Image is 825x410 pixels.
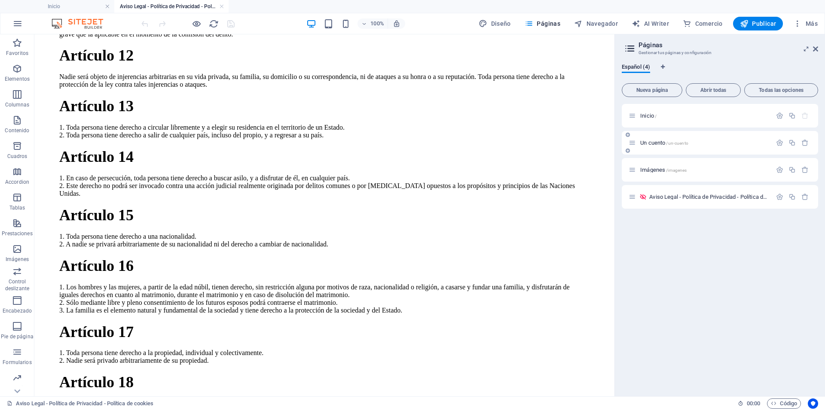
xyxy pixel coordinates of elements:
p: Formularios [3,359,31,366]
p: Marketing [5,385,29,392]
div: Eliminar [801,139,809,146]
span: 00 00 [747,398,760,409]
p: Encabezado [3,307,32,314]
span: Un cuento [640,140,688,146]
h4: Aviso Legal - Política de Privacidad - Política de cookies [114,2,229,11]
div: Duplicar [788,139,796,146]
div: Configuración [776,166,783,173]
h2: Páginas [639,41,818,49]
i: Al redimensionar, ajustar el nivel de zoom automáticamente para ajustarse al dispositivo elegido. [393,20,400,27]
button: Nueva página [622,83,682,97]
div: Un cuento/un-cuento [638,140,772,146]
span: : [753,400,754,407]
div: Duplicar [788,112,796,119]
div: Inicio/ [638,113,772,118]
button: Navegador [571,17,621,30]
span: Navegador [574,19,618,28]
span: Páginas [525,19,560,28]
img: Editor Logo [49,18,114,29]
div: Eliminar [801,193,809,200]
span: Imágenes [640,167,687,173]
span: Nueva página [626,88,678,93]
p: Accordion [5,179,29,185]
h3: Gestionar tus páginas y configuración [639,49,801,57]
p: Contenido [5,127,29,134]
span: Todas las opciones [748,88,814,93]
button: Todas las opciones [744,83,818,97]
p: Cuadros [7,153,27,160]
span: Más [793,19,818,28]
span: Abrir todas [690,88,737,93]
div: Diseño (Ctrl+Alt+Y) [475,17,514,30]
button: 100% [357,18,388,29]
p: Prestaciones [2,230,32,237]
button: Abrir todas [686,83,741,97]
button: Más [790,17,821,30]
div: Duplicar [788,166,796,173]
div: Aviso Legal - Política de Privacidad - Política de cookies [647,194,772,200]
button: Publicar [733,17,783,30]
div: Eliminar [801,166,809,173]
button: Haz clic para salir del modo de previsualización y seguir editando [191,18,202,29]
button: Diseño [475,17,514,30]
a: Haz clic para cancelar la selección y doble clic para abrir páginas [7,398,153,409]
p: Tablas [9,204,25,211]
button: Usercentrics [808,398,818,409]
h6: Tiempo de la sesión [738,398,761,409]
span: AI Writer [632,19,669,28]
h6: 100% [370,18,384,29]
p: Imágenes [6,256,29,263]
button: reload [208,18,219,29]
span: Haz clic para abrir la página [640,112,657,119]
div: Pestañas de idiomas [622,64,818,80]
span: Diseño [479,19,511,28]
span: Español (4) [622,62,650,74]
div: Imágenes/imagenes [638,167,772,173]
p: Columnas [5,101,30,108]
span: / [655,114,657,118]
div: Configuración [776,193,783,200]
p: Elementos [5,76,30,82]
button: Código [767,398,801,409]
button: Páginas [521,17,564,30]
div: Configuración [776,139,783,146]
p: Pie de página [1,333,33,340]
div: La página principal no puede eliminarse [801,112,809,119]
span: /imagenes [666,168,687,173]
span: Comercio [683,19,723,28]
span: Código [771,398,797,409]
i: Volver a cargar página [209,19,219,29]
span: Publicar [740,19,776,28]
span: /un-cuento [666,141,688,146]
button: Comercio [679,17,726,30]
button: AI Writer [628,17,672,30]
div: Duplicar [788,193,796,200]
p: Favoritos [6,50,28,57]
